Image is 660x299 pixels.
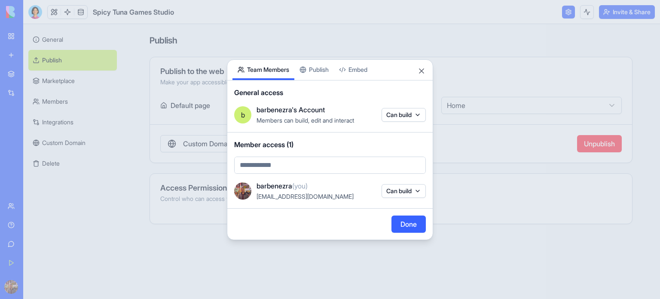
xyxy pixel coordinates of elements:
span: b [241,110,245,120]
button: Done [391,216,426,233]
span: Members can build, edit and interact [257,117,354,124]
button: Can build [382,108,426,122]
button: Publish [294,60,334,80]
span: [EMAIL_ADDRESS][DOMAIN_NAME] [257,193,354,200]
span: Member access (1) [234,139,426,150]
button: Team Members [232,60,294,80]
button: Embed [334,60,373,80]
button: Can build [382,184,426,198]
span: barbenezra [257,181,308,191]
span: barbenezra's Account [257,105,325,115]
span: General access [234,87,426,98]
img: ACg8ocK5BnE3Rg0XEi84hqQMdRtOf94R0S8e1kkGeNgFgDJ2gvfiwAiFRA=s96-c [234,182,251,200]
span: (you) [292,182,308,190]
